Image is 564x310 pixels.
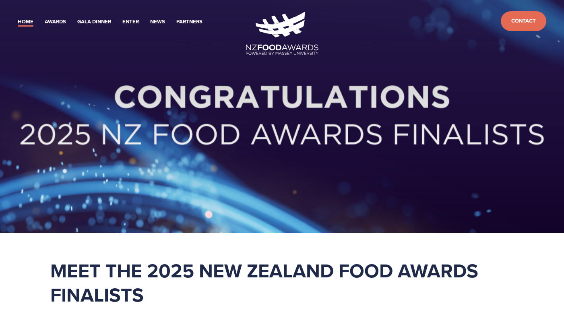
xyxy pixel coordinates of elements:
strong: Meet the 2025 New Zealand Food Awards Finalists [50,256,483,309]
a: Awards [45,17,66,27]
a: Gala Dinner [77,17,111,27]
a: Contact [501,11,546,31]
a: Partners [176,17,202,27]
a: Home [18,17,33,27]
a: Enter [122,17,139,27]
a: News [150,17,165,27]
